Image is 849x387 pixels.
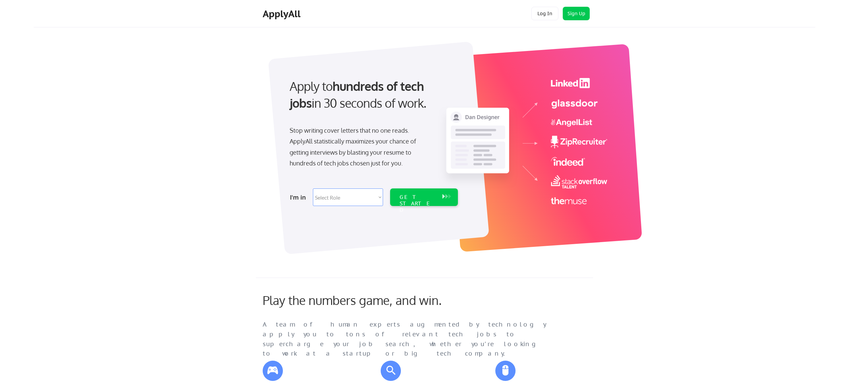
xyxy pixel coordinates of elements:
[263,320,559,359] div: A team of human experts augmented by technology apply you to tons of relevant tech jobs to superc...
[400,194,436,213] div: GET STARTED
[290,78,427,110] strong: hundreds of tech jobs
[263,293,472,307] div: Play the numbers game, and win.
[290,78,455,112] div: Apply to in 30 seconds of work.
[290,125,428,169] div: Stop writing cover letters that no one reads. ApplyAll statistically maximizes your chance of get...
[263,8,302,20] div: ApplyAll
[531,7,558,20] button: Log In
[290,192,309,203] div: I'm in
[563,7,590,20] button: Sign Up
